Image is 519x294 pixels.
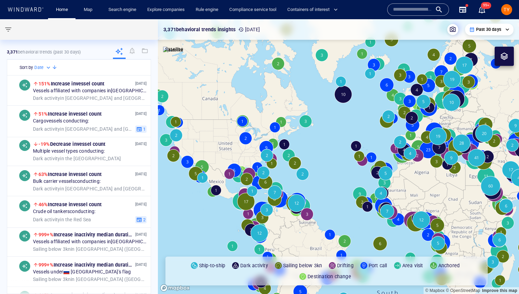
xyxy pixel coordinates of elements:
button: Map [78,4,100,16]
span: Dark activity [33,95,60,101]
p: Anchored [438,261,460,270]
span: in [GEOGRAPHIC_DATA] and [GEOGRAPHIC_DATA] EEZ [33,95,147,101]
p: Drifting [337,261,354,270]
button: Containers of interest [285,4,344,16]
a: Search engine [106,4,139,16]
button: 1 [135,125,147,133]
span: Bulk carrier vessels conducting: [33,178,101,185]
p: [DATE] [135,110,147,117]
p: Area visit [402,261,423,270]
h6: Date [34,64,44,71]
span: Increase in activity median duration [38,262,134,268]
span: 63% [38,172,48,177]
p: [DATE] [135,201,147,208]
span: Vessels under [GEOGRAPHIC_DATA] 's flag [33,269,131,275]
p: Past 30 days [476,26,501,33]
p: Sailing below 3kn [283,261,322,270]
span: in the Red Sea [33,216,91,223]
p: [DATE] [135,141,147,147]
strong: 3,371 [7,49,18,55]
p: Dark activity [240,261,268,270]
span: 151% [38,81,51,86]
h6: Sort by [20,64,33,71]
p: Port call [369,261,387,270]
p: Satellite [165,45,183,54]
a: Compliance service tool [227,4,279,16]
span: 99+ [481,2,491,9]
span: 51% [38,111,48,117]
span: Vessels affiliated with companies in [GEOGRAPHIC_DATA] [33,239,147,245]
p: [DATE] [135,80,147,87]
p: Destination change [308,272,351,281]
span: -19% [38,141,50,147]
span: 1 [142,126,146,132]
span: 46% [38,202,48,207]
span: in the [GEOGRAPHIC_DATA] [33,155,121,162]
a: OpenStreetMap [446,288,480,293]
a: Mapbox [425,288,445,293]
button: 99+ [478,5,486,14]
p: 3,371 behavioral trends insights [163,25,235,34]
img: satellite [163,47,183,54]
p: [DATE] [238,25,260,34]
span: in [GEOGRAPHIC_DATA] and [GEOGRAPHIC_DATA] EEZ [33,126,132,132]
p: [DATE] [135,171,147,177]
div: Notification center [478,5,486,14]
span: Increase in vessel count [38,81,104,86]
canvas: Map [158,19,519,294]
span: Decrease in vessel count [38,141,105,147]
span: in [GEOGRAPHIC_DATA] ([GEOGRAPHIC_DATA]) EEZ [33,246,147,252]
p: behavioral trends (Past 30 days) [7,49,81,55]
div: Past 30 days [469,26,509,33]
span: Increase in vessel count [38,202,102,207]
button: 2 [135,216,147,223]
p: Ship-to-ship [199,261,225,270]
span: 2 [142,216,146,223]
span: 999+% [38,232,54,237]
a: Explore companies [145,4,187,16]
a: Rule engine [193,4,221,16]
a: 99+ [476,4,487,15]
span: in [GEOGRAPHIC_DATA] and [GEOGRAPHIC_DATA] EEZ [33,186,147,192]
span: Increase in vessel count [38,111,102,117]
p: [DATE] [135,231,147,238]
a: Map [81,4,97,16]
span: Containers of interest [287,6,338,14]
iframe: Chat [490,263,514,289]
a: Mapbox logo [160,284,190,292]
span: Vessels affiliated with companies in [GEOGRAPHIC_DATA] conducting: [33,88,147,94]
a: Map feedback [482,288,517,293]
span: Dark activity [33,155,60,161]
span: Dark activity [33,126,60,131]
span: TY [504,7,510,12]
div: Date [34,64,52,71]
span: Dark activity [33,216,60,222]
p: [DATE] [135,261,147,268]
span: Sailing below 3kn [33,276,71,282]
span: Multiple vessel types conducting: [33,148,105,154]
span: Increase in vessel count [38,172,102,177]
button: Home [51,4,73,16]
span: 999+% [38,262,54,268]
span: Increase in activity median duration [38,232,134,237]
span: Sailing below 3kn [33,246,71,251]
span: Dark activity [33,186,60,191]
button: TY [500,3,514,16]
span: in [GEOGRAPHIC_DATA] ([GEOGRAPHIC_DATA]) EEZ [33,276,147,282]
span: Crude oil tankers conducting: [33,209,96,215]
span: Cargo vessels conducting: [33,118,89,124]
a: Home [53,4,71,16]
